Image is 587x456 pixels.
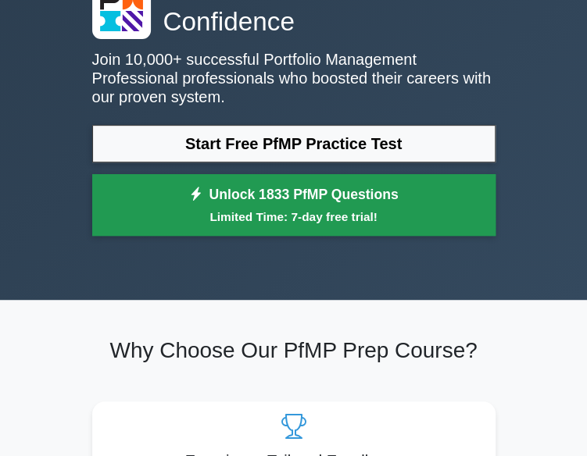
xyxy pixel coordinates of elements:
a: Start Free PfMP Practice Test [92,125,496,162]
small: Limited Time: 7-day free trial! [112,208,476,226]
h2: Why Choose Our PfMP Prep Course? [92,337,496,364]
a: Unlock 1833 PfMP QuestionsLimited Time: 7-day free trial! [92,174,496,237]
p: Join 10,000+ successful Portfolio Management Professional professionals who boosted their careers... [92,50,496,106]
